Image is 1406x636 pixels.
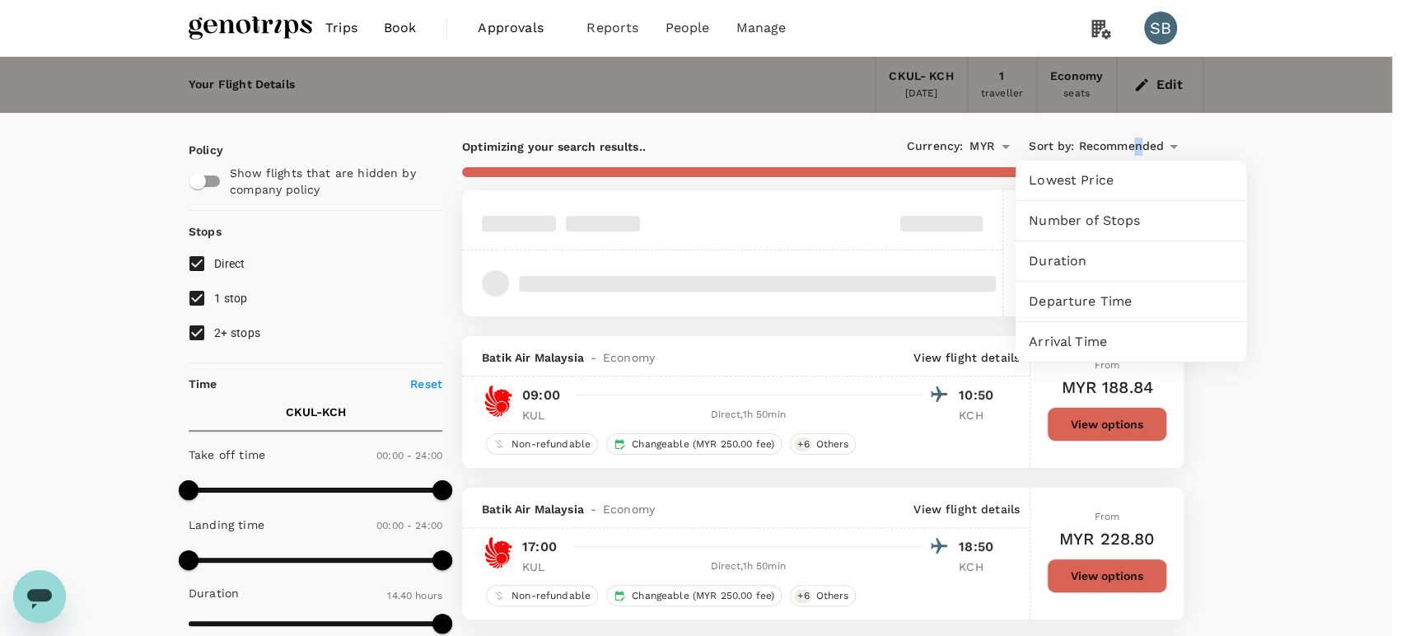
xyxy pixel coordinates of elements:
[1016,161,1246,200] div: Lowest Price
[1029,332,1233,352] span: Arrival Time
[1016,201,1246,241] div: Number of Stops
[1029,171,1233,190] span: Lowest Price
[1016,282,1246,321] div: Departure Time
[1029,211,1233,231] span: Number of Stops
[1016,322,1246,362] div: Arrival Time
[1029,292,1233,311] span: Departure Time
[1016,241,1246,281] div: Duration
[1029,251,1233,271] span: Duration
